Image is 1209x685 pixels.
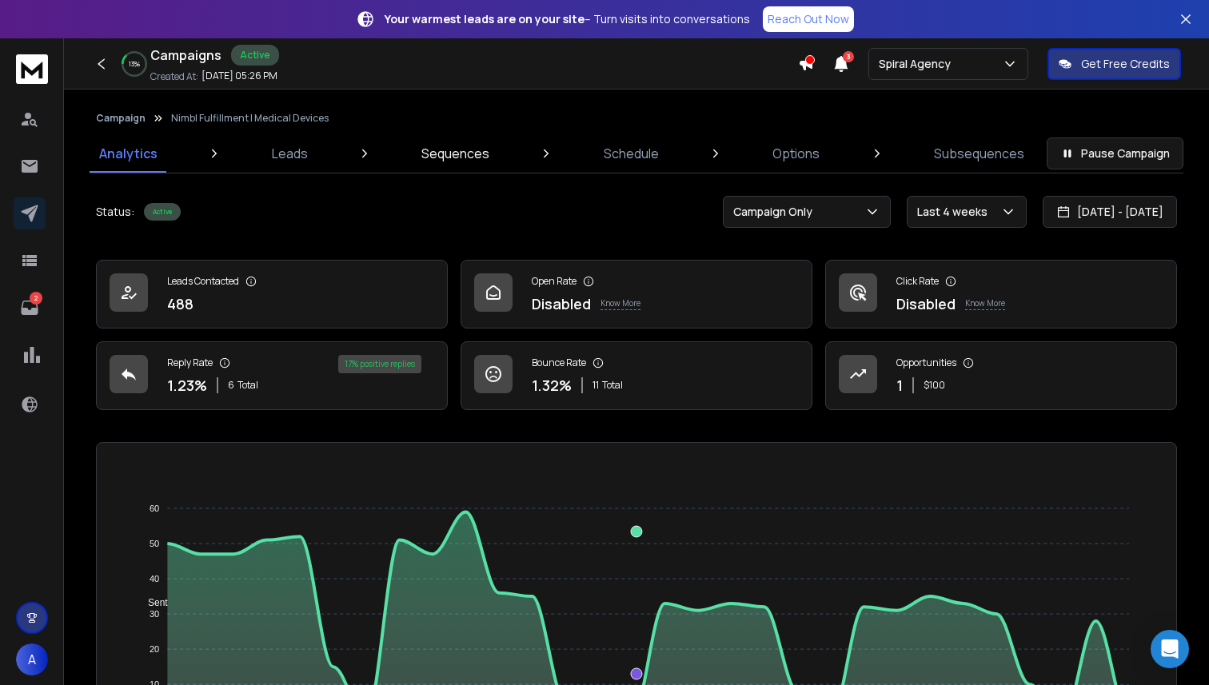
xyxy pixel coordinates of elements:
p: 488 [167,293,194,315]
a: Sequences [412,134,499,173]
a: Analytics [90,134,167,173]
p: Disabled [532,293,591,315]
p: Bounce Rate [532,356,586,369]
span: 3 [843,51,854,62]
a: Bounce Rate1.32%11Total [461,341,812,410]
a: Leads [262,134,317,173]
p: $ 100 [924,379,945,392]
p: 1.23 % [167,374,207,396]
p: 1.32 % [532,374,572,396]
p: 1 [896,374,903,396]
a: Leads Contacted488 [96,260,448,329]
p: Get Free Credits [1081,56,1170,72]
a: Open RateDisabledKnow More [461,260,812,329]
p: 2 [30,292,42,305]
a: Reply Rate1.23%6Total17% positive replies [96,341,448,410]
span: 11 [593,379,599,392]
img: logo [16,54,48,84]
a: Opportunities1$100 [825,341,1177,410]
p: Open Rate [532,275,577,288]
h1: Campaigns [150,46,221,65]
a: Subsequences [924,134,1034,173]
button: A [16,643,48,675]
p: Subsequences [934,144,1024,163]
tspan: 60 [150,504,159,513]
strong: Your warmest leads are on your site [385,11,585,26]
p: Reply Rate [167,356,213,369]
span: Total [237,379,258,392]
div: Active [144,203,181,221]
p: Spiral Agency [879,56,957,72]
tspan: 30 [150,609,159,619]
button: [DATE] - [DATE] [1043,196,1177,228]
button: Campaign [96,112,146,125]
p: Created At: [150,70,198,83]
a: Click RateDisabledKnow More [825,260,1177,329]
p: Opportunities [896,356,956,369]
span: Total [602,379,623,392]
p: 13 % [129,59,140,69]
p: Click Rate [896,275,939,288]
tspan: 50 [150,539,159,548]
tspan: 40 [150,574,159,583]
tspan: 20 [150,644,159,654]
p: Last 4 weeks [917,204,994,220]
p: Status: [96,204,134,220]
p: Analytics [99,144,158,163]
p: Leads [272,144,308,163]
p: Schedule [604,144,659,163]
p: Leads Contacted [167,275,239,288]
a: Schedule [594,134,668,173]
p: Sequences [421,144,489,163]
p: Know More [601,297,640,310]
p: – Turn visits into conversations [385,11,750,27]
p: Disabled [896,293,956,315]
div: Active [231,45,279,66]
p: Campaign Only [733,204,819,220]
button: Pause Campaign [1047,137,1183,169]
p: [DATE] 05:26 PM [201,70,277,82]
p: Know More [965,297,1005,310]
button: Get Free Credits [1047,48,1181,80]
a: Reach Out Now [763,6,854,32]
a: Options [763,134,829,173]
div: Open Intercom Messenger [1151,630,1189,668]
div: 17 % positive replies [338,355,421,373]
p: Reach Out Now [768,11,849,27]
span: Sent [136,597,168,608]
p: Nimbl Fulfillment | Medical Devices [171,112,329,125]
p: Options [772,144,820,163]
span: 6 [228,379,234,392]
a: 2 [14,292,46,324]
